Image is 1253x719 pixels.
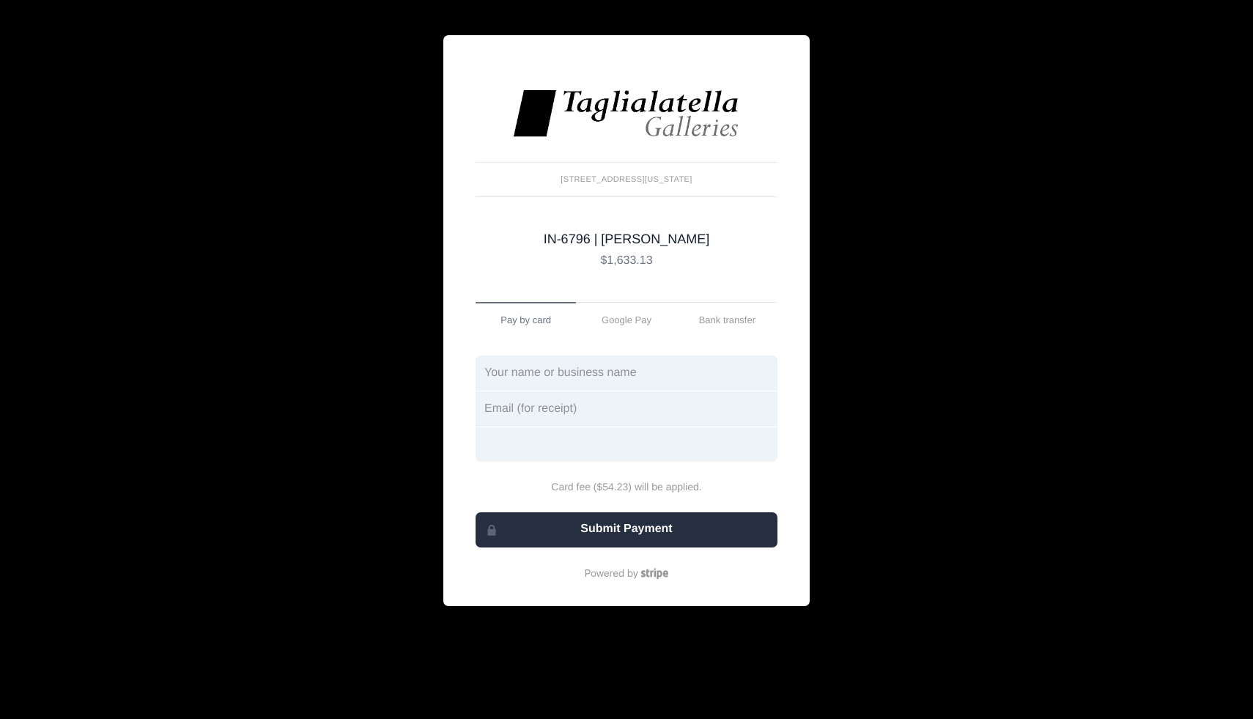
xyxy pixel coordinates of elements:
button: Submit Payment [476,512,777,547]
a: Google Pay [576,303,676,338]
input: Your name or business name [476,355,777,391]
small: [STREET_ADDRESS][US_STATE] [476,162,777,197]
p: $1,633.13 [476,252,777,270]
small: Card fee ($54.23) will be applied. [476,479,777,495]
iframe: Secure card payment input frame [484,438,769,451]
img: powered-by-stripe.svg [585,568,669,580]
input: Email (for receipt) [476,391,777,427]
a: Bank transfer [677,303,777,338]
img: images%2Flogos%2FNHEjR4F79tOipA5cvDi8LzgAg5H3-logo.jpg [511,88,742,139]
p: IN-6796 | [PERSON_NAME] [476,229,777,249]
